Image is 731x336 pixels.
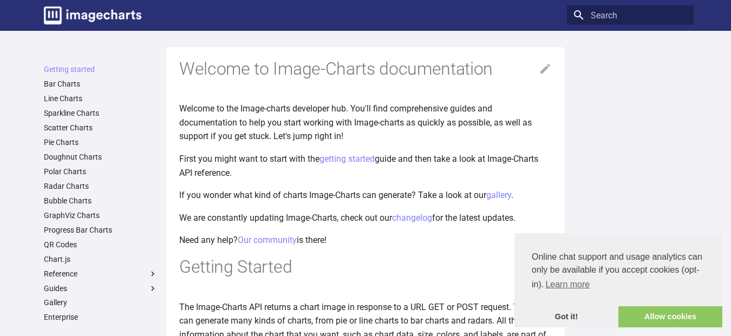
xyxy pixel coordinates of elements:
[179,188,552,202] p: If you wonder what kind of charts Image-Charts can generate? Take a look at our .
[44,108,158,118] a: Sparkline Charts
[44,298,158,307] a: Gallery
[238,235,297,245] a: Our community
[44,181,158,191] a: Radar Charts
[44,123,158,133] a: Scatter Charts
[44,152,158,162] a: Doughnut Charts
[567,5,694,25] input: Search
[544,276,591,293] a: learn more about cookies
[179,233,552,247] p: Need any help? is there!
[532,251,705,293] span: Online chat support and usage analytics can only be available if you accept cookies (opt-in).
[44,254,158,264] a: Chart.js
[179,152,552,180] p: First you might want to start with the guide and then take a look at Image-Charts API reference.
[179,256,552,279] h1: Getting Started
[44,196,158,206] a: Bubble Charts
[44,64,158,74] a: Getting started
[319,154,375,164] a: getting started
[44,210,158,220] a: GraphViz Charts
[44,225,158,235] a: Progress Bar Charts
[44,240,158,249] a: QR Codes
[44,6,141,24] img: logo
[486,190,511,200] a: gallery
[44,167,158,176] a: Polar Charts
[40,2,146,29] a: Image-Charts documentation
[618,306,722,328] a: allow cookies
[44,312,158,322] a: Enterprise
[44,269,158,279] label: Reference
[514,306,618,328] a: dismiss cookie message
[179,211,552,225] p: We are constantly updating Image-Charts, check out our for the latest updates.
[44,94,158,103] a: Line Charts
[44,79,158,89] a: Bar Charts
[514,233,722,327] div: cookieconsent
[179,102,552,143] p: Welcome to the Image-charts developer hub. You'll find comprehensive guides and documentation to ...
[44,137,158,147] a: Pie Charts
[392,213,432,223] a: changelog
[44,284,158,293] label: Guides
[179,58,552,81] h1: Welcome to Image-Charts documentation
